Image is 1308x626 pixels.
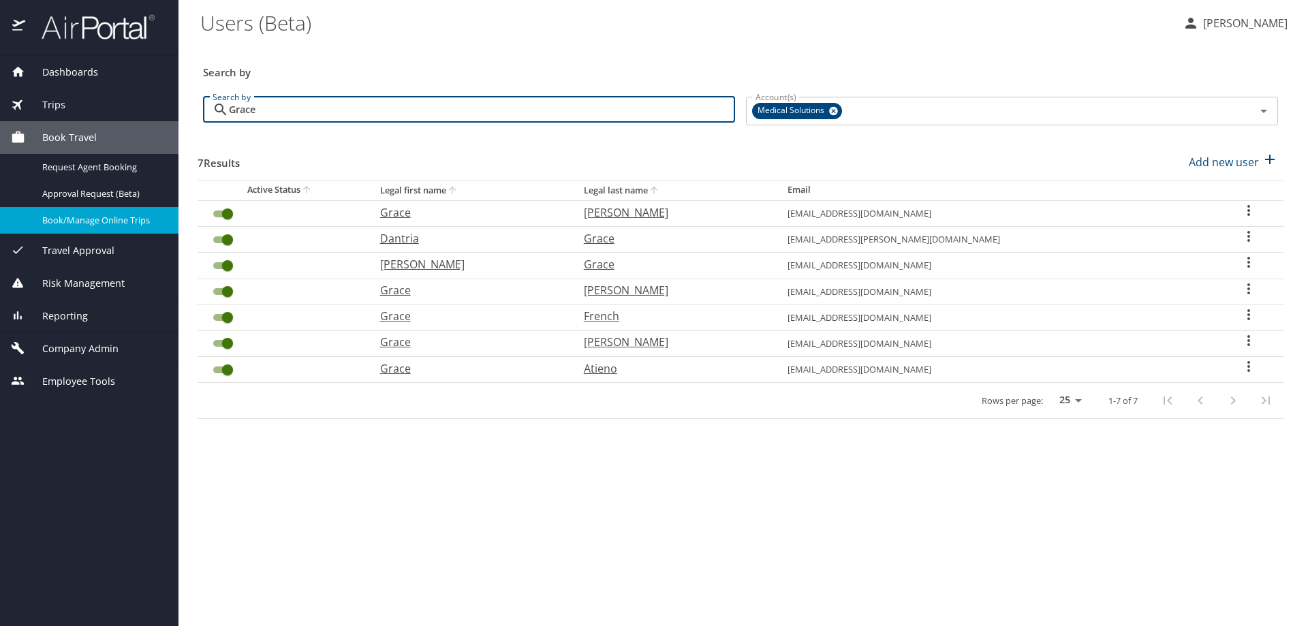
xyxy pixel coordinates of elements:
button: sort [300,184,314,197]
span: Trips [25,97,65,112]
span: Book Travel [25,130,97,145]
td: [EMAIL_ADDRESS][PERSON_NAME][DOMAIN_NAME] [777,227,1214,253]
td: [EMAIL_ADDRESS][DOMAIN_NAME] [777,330,1214,356]
select: rows per page [1048,390,1087,411]
span: Reporting [25,309,88,324]
td: [EMAIL_ADDRESS][DOMAIN_NAME] [777,200,1214,226]
p: Grace [380,334,557,350]
span: Book/Manage Online Trips [42,214,162,227]
th: Active Status [198,181,369,200]
p: Grace [584,230,760,247]
th: Email [777,181,1214,200]
table: User Search Table [198,181,1283,419]
p: Grace [584,256,760,272]
button: [PERSON_NAME] [1177,11,1293,35]
span: Travel Approval [25,243,114,258]
span: Request Agent Booking [42,161,162,174]
p: [PERSON_NAME] [1199,15,1288,31]
p: French [584,308,760,324]
button: Open [1254,101,1273,121]
p: [PERSON_NAME] [584,334,760,350]
p: Grace [380,204,557,221]
p: Grace [380,308,557,324]
button: sort [648,185,661,198]
p: [PERSON_NAME] [380,256,557,272]
p: [PERSON_NAME] [584,282,760,298]
div: Medical Solutions [752,103,842,119]
span: Medical Solutions [752,104,832,118]
p: Atieno [584,360,760,377]
span: Company Admin [25,341,119,356]
h3: 7 Results [198,147,240,171]
h1: Users (Beta) [200,1,1172,44]
td: [EMAIL_ADDRESS][DOMAIN_NAME] [777,304,1214,330]
p: Grace [380,282,557,298]
button: sort [446,185,460,198]
th: Legal last name [573,181,777,200]
img: icon-airportal.png [12,14,27,40]
span: Risk Management [25,276,125,291]
span: Employee Tools [25,374,115,389]
button: Add new user [1183,147,1283,177]
td: [EMAIL_ADDRESS][DOMAIN_NAME] [777,357,1214,383]
p: Add new user [1189,154,1259,170]
td: [EMAIL_ADDRESS][DOMAIN_NAME] [777,279,1214,304]
input: Search by name or email [229,97,735,123]
th: Legal first name [369,181,573,200]
td: [EMAIL_ADDRESS][DOMAIN_NAME] [777,253,1214,279]
p: [PERSON_NAME] [584,204,760,221]
span: Approval Request (Beta) [42,187,162,200]
p: Dantria [380,230,557,247]
p: Rows per page: [982,396,1043,405]
span: Dashboards [25,65,98,80]
p: Grace [380,360,557,377]
p: 1-7 of 7 [1108,396,1138,405]
h3: Search by [203,57,1278,80]
img: airportal-logo.png [27,14,155,40]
